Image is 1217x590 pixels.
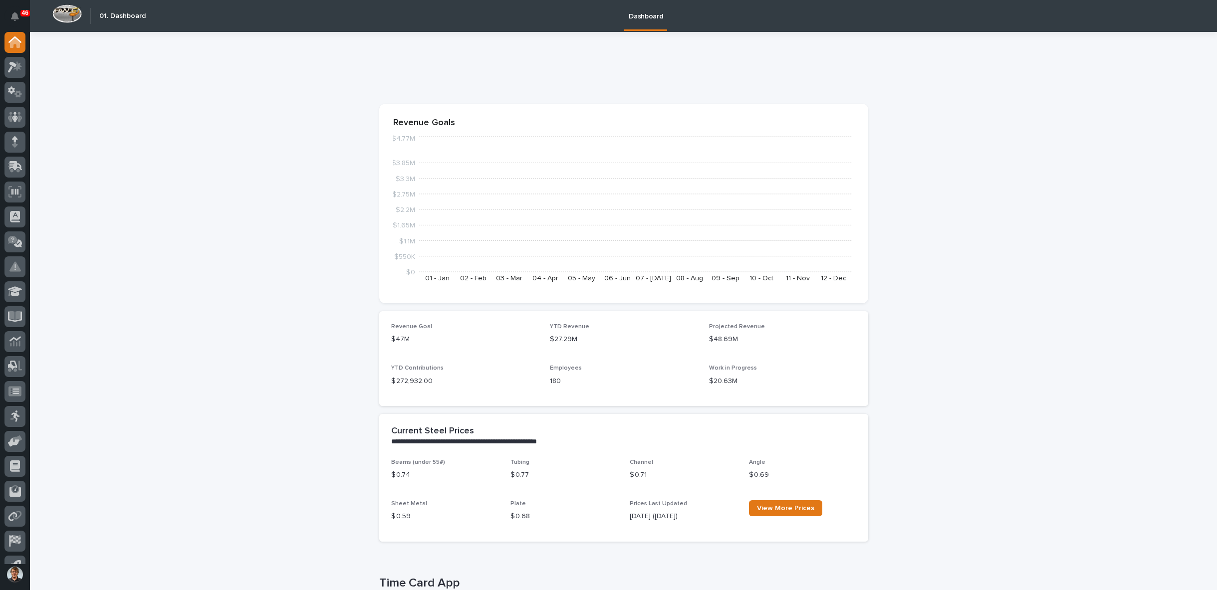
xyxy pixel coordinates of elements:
p: $20.63M [709,376,856,387]
p: $ 0.74 [391,470,498,480]
span: Work in Progress [709,365,757,371]
h2: Current Steel Prices [391,426,474,437]
a: View More Prices [749,500,822,516]
span: Sheet Metal [391,501,427,507]
tspan: $3.85M [392,160,415,167]
span: Angle [749,459,765,465]
text: 09 - Sep [712,275,739,282]
text: 11 - Nov [785,275,809,282]
p: $27.29M [550,334,697,345]
h2: 01. Dashboard [99,12,146,20]
p: $ 0.77 [510,470,618,480]
text: 08 - Aug [676,275,703,282]
text: 01 - Jan [425,275,449,282]
p: 46 [22,9,28,16]
span: Plate [510,501,526,507]
tspan: $550K [394,253,415,260]
p: $ 0.68 [510,511,618,522]
tspan: $0 [406,269,415,276]
img: Workspace Logo [52,4,82,23]
text: 10 - Oct [749,275,773,282]
p: $ 0.71 [630,470,737,480]
span: YTD Revenue [550,324,589,330]
span: Beams (under 55#) [391,459,445,465]
text: 03 - Mar [496,275,522,282]
p: $ 272,932.00 [391,376,538,387]
span: Prices Last Updated [630,501,687,507]
text: 06 - Jun [604,275,630,282]
text: 02 - Feb [460,275,487,282]
span: Projected Revenue [709,324,765,330]
tspan: $2.75M [392,191,415,198]
tspan: $1.65M [393,222,415,229]
span: Revenue Goal [391,324,432,330]
tspan: $2.2M [396,206,415,213]
tspan: $4.77M [392,136,415,143]
p: $ 0.69 [749,470,856,480]
div: Notifications46 [12,12,25,28]
span: Channel [630,459,653,465]
tspan: $3.3M [396,176,415,183]
tspan: $1.1M [399,238,415,245]
p: 180 [550,376,697,387]
p: Revenue Goals [393,118,854,129]
text: 04 - Apr [532,275,558,282]
span: YTD Contributions [391,365,444,371]
span: View More Prices [757,505,814,512]
button: Notifications [4,6,25,27]
text: 07 - [DATE] [636,275,671,282]
p: [DATE] ([DATE]) [630,511,737,522]
p: $47M [391,334,538,345]
p: $ 0.59 [391,511,498,522]
span: Tubing [510,459,529,465]
text: 12 - Dec [821,275,846,282]
button: users-avatar [4,564,25,585]
text: 05 - May [567,275,595,282]
span: Employees [550,365,582,371]
p: $48.69M [709,334,856,345]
